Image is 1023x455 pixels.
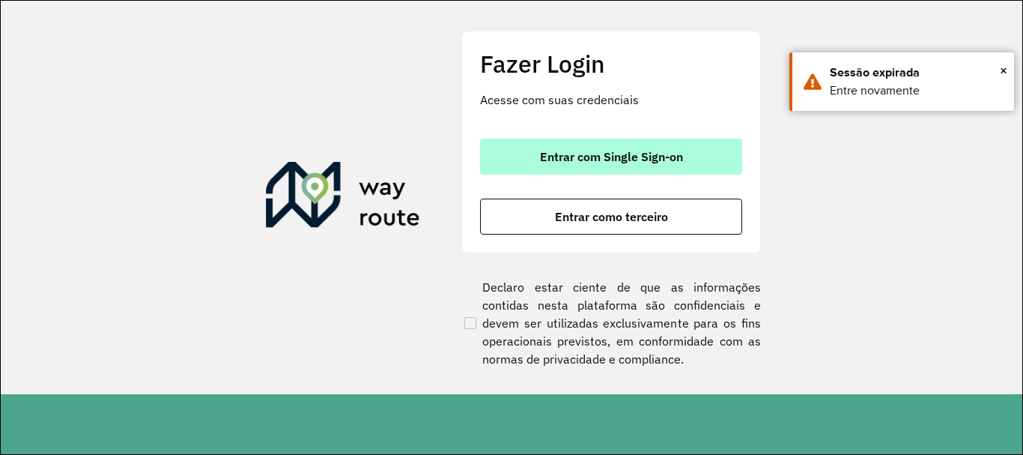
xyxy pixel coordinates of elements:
h2: Fazer Login [480,49,742,78]
button: button [480,139,742,175]
button: Close [1000,59,1007,82]
button: button [480,199,742,235]
img: Roteirizador AmbevTech [266,162,420,234]
div: Entre novamente [830,82,1003,100]
span: Entrar com Single Sign-on [540,151,683,163]
label: Declaro estar ciente de que as informações contidas nesta plataforma são confidenciais e devem se... [461,278,761,368]
span: × [1000,59,1007,82]
span: Entrar como terceiro [555,211,668,223]
div: Sessão expirada [830,64,1003,82]
p: Acesse com suas credenciais [480,91,742,109]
